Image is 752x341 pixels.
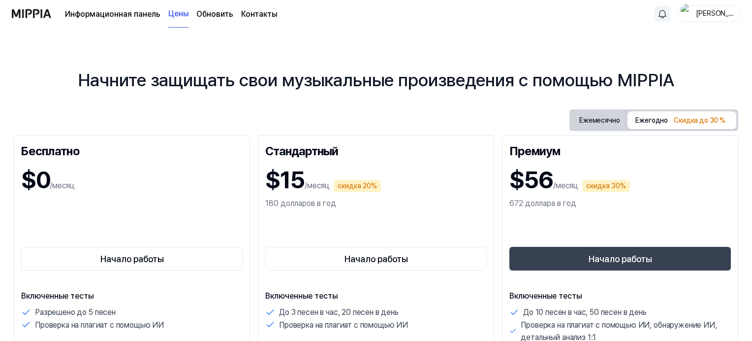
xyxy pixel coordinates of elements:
p: Проверка на плагиат с помощью ИИ [279,319,408,332]
h1: $0 [21,162,50,198]
div: скидка 30% [582,180,630,192]
p: Разрешено до 5 песен [35,306,116,319]
p: Включенные тесты [265,290,487,302]
p: Включенные тесты [509,290,731,302]
p: До 10 песен в час, 50 песен в день [523,306,647,319]
a: Начало работы [509,245,731,273]
img: Профиль [681,4,692,24]
button: Начало работы [265,247,487,271]
div: Стандартный [265,142,487,158]
p: До 3 песен в час, 20 песен в день [279,306,399,319]
p: Проверка на плагиат с помощью ИИ [35,319,164,332]
div: 180 долларов в год [265,198,487,209]
p: /месяц [305,180,330,192]
div: Премиум [509,142,731,158]
p: /месяц [50,180,75,192]
a: Цены [168,0,188,28]
button: Начало работы [509,247,731,271]
p: /месяц [553,180,578,192]
p: Включенные тесты [21,290,243,302]
a: Обновить [196,8,233,20]
h1: $56 [509,162,553,198]
button: Ежемесячно [571,111,627,130]
h1: $15 [265,162,305,198]
img: Аллин [657,8,668,20]
div: Скидка до 30 % [671,113,728,128]
a: Информационная панель [65,8,160,20]
div: Бесплатно [21,142,243,158]
button: Начало работы [21,247,243,271]
div: 672 доллара в год [509,198,731,209]
button: Профиль[PERSON_NAME] [677,5,740,22]
a: Контакты [241,8,277,20]
div: [PERSON_NAME] [695,8,734,19]
div: скидка 20% [334,180,381,192]
a: Начало работы [21,245,243,273]
a: Начало работы [265,245,487,273]
button: Ежегодно [627,111,736,129]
